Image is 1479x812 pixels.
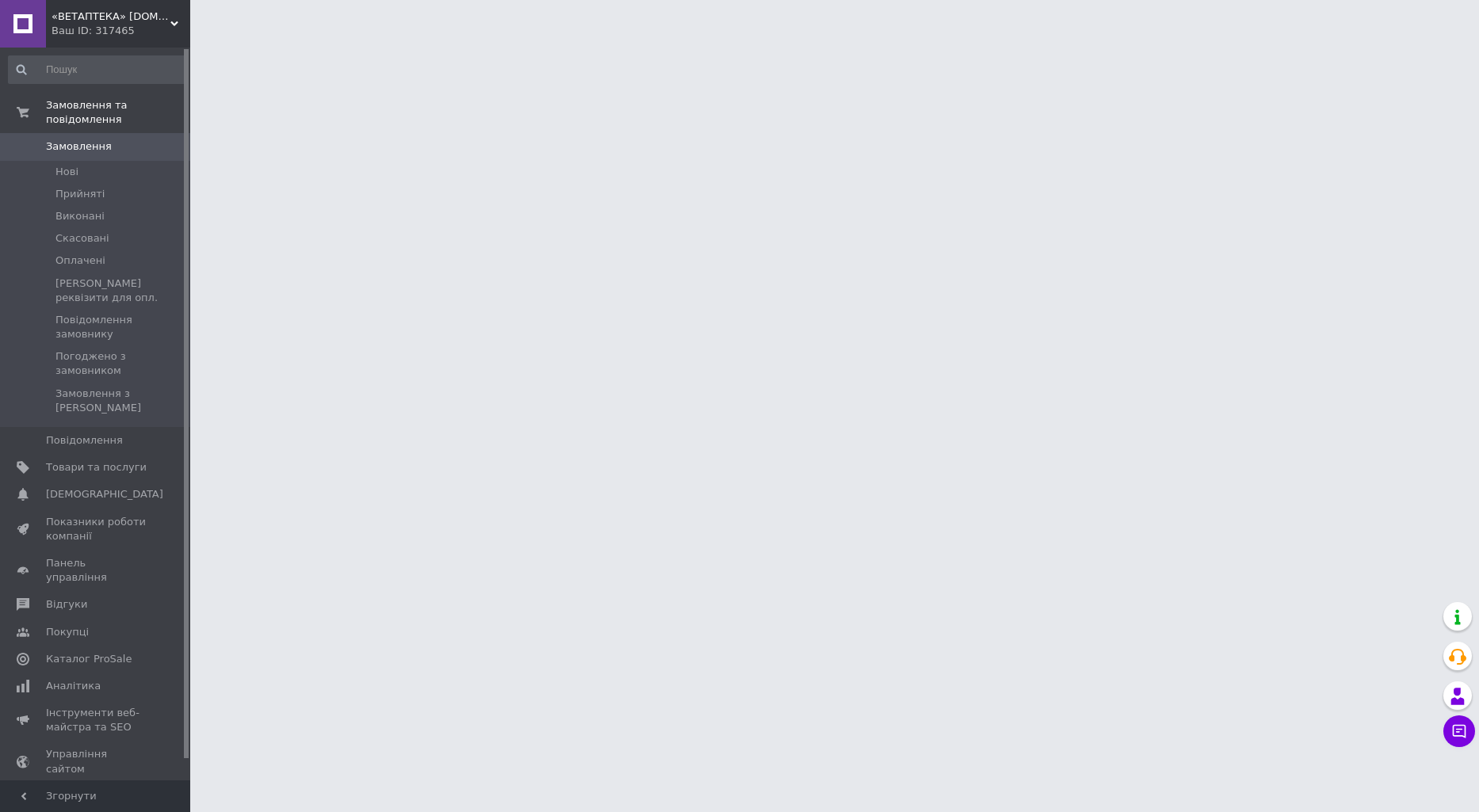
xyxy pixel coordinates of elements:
span: Замовлення [46,139,112,154]
span: Повідомлення [46,433,123,448]
span: Повідомлення замовнику [55,313,185,341]
input: Пошук [8,55,187,84]
span: Панель управління [46,556,147,585]
span: Прийняті [55,187,105,201]
span: Виконані [55,209,105,223]
span: [DEMOGRAPHIC_DATA] [46,487,163,501]
span: Замовлення з [PERSON_NAME] [55,387,185,415]
span: Нові [55,165,78,179]
span: Замовлення та повідомлення [46,98,190,127]
div: Ваш ID: 317465 [52,24,190,38]
span: Товари та послуги [46,460,147,475]
span: Каталог ProSale [46,652,132,666]
span: «ВЕТАПТЕКА» vetapteka.vinnica.ua [52,10,170,24]
span: Погоджено з замовником [55,349,185,378]
button: Чат з покупцем [1443,715,1475,747]
span: Скасовані [55,231,109,246]
span: Відгуки [46,597,87,612]
span: Показники роботи компанії [46,515,147,543]
span: [PERSON_NAME] реквізити для опл. [55,276,185,305]
span: Управління сайтом [46,747,147,776]
span: Покупці [46,625,89,639]
span: Аналітика [46,679,101,693]
span: Інструменти веб-майстра та SEO [46,706,147,734]
span: Оплачені [55,254,105,268]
